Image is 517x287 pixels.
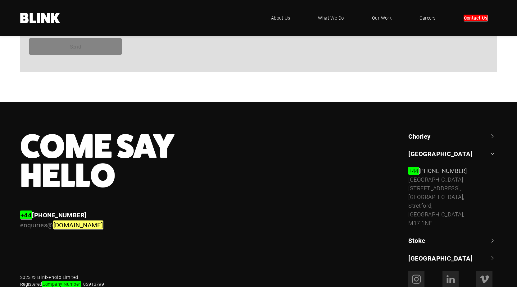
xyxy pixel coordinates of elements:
[408,167,419,175] em: +44
[262,9,300,27] a: About Us
[408,254,497,262] a: [GEOGRAPHIC_DATA]
[408,149,497,158] a: [GEOGRAPHIC_DATA]
[363,9,401,27] a: Our Work
[20,211,32,219] em: +44
[372,15,392,21] span: Our Work
[408,167,497,227] div: [GEOGRAPHIC_DATA]
[408,167,467,175] a: +44[PHONE_NUMBER]
[20,211,87,219] a: +44[PHONE_NUMBER]
[408,236,497,245] a: Stoke
[53,220,103,229] em: [DOMAIN_NAME]
[20,221,103,229] a: enquiries@[DOMAIN_NAME]
[271,15,290,21] span: About Us
[454,9,497,27] a: Contact Us
[309,9,353,27] a: What We Do
[419,15,435,21] span: Careers
[318,15,344,21] span: What We Do
[20,13,61,23] a: Home
[408,175,497,227] div: [GEOGRAPHIC_DATA][STREET_ADDRESS], [GEOGRAPHIC_DATA], Stretford, [GEOGRAPHIC_DATA], M17 1NF
[20,132,303,190] h3: Come Say Hello
[410,9,445,27] a: Careers
[408,132,497,141] a: Chorley
[464,15,488,21] em: Contact Us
